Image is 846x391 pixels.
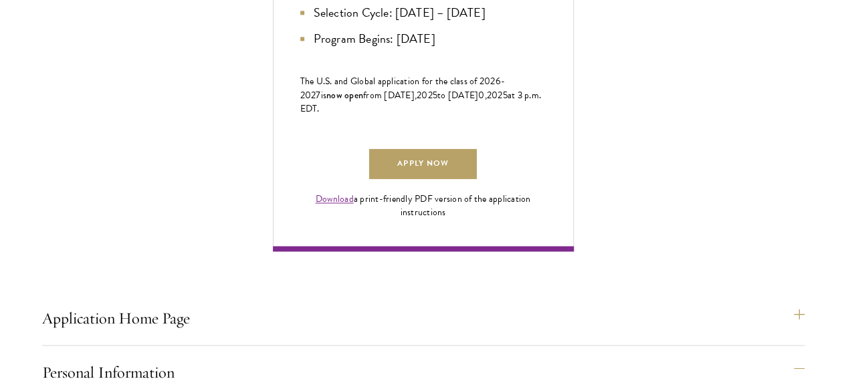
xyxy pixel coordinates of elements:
span: 6 [496,74,501,88]
a: Download [316,192,354,206]
span: 202 [417,88,433,102]
a: Apply Now [369,149,476,179]
li: Selection Cycle: [DATE] – [DATE] [300,3,546,22]
span: The U.S. and Global application for the class of 202 [300,74,496,88]
span: now open [326,88,363,102]
span: 0 [478,88,484,102]
span: -202 [300,74,506,102]
button: Application Home Page [42,302,805,334]
li: Program Begins: [DATE] [300,29,546,48]
span: , [485,88,487,102]
span: is [321,88,327,102]
button: Personal Information [42,356,805,388]
span: 7 [316,88,320,102]
div: a print-friendly PDF version of the application instructions [300,192,546,219]
span: from [DATE], [363,88,417,102]
span: to [DATE] [437,88,478,102]
span: 202 [487,88,503,102]
span: 5 [433,88,437,102]
span: at 3 p.m. EDT. [300,88,542,116]
span: 5 [503,88,508,102]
